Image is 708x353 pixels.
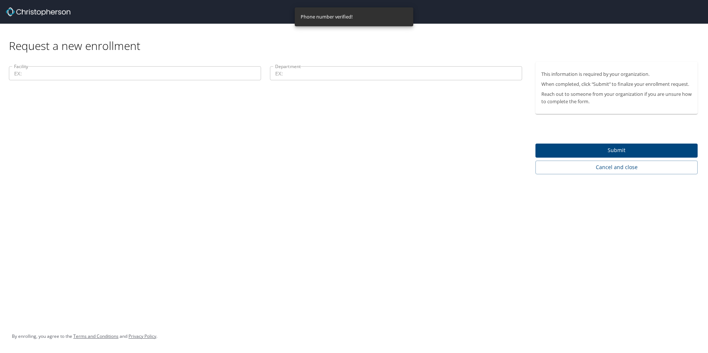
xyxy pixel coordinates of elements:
p: This information is required by your organization. [541,71,692,78]
span: Submit [541,146,692,155]
div: By enrolling, you agree to the and . [12,327,157,346]
p: Reach out to someone from your organization if you are unsure how to complete the form. [541,91,692,105]
input: EX: [9,66,261,80]
a: Privacy Policy [128,333,156,339]
span: Cancel and close [541,163,692,172]
button: Cancel and close [535,161,698,174]
div: Request a new enrollment [9,24,704,53]
img: cbt logo [6,7,70,16]
div: Phone number verified! [301,10,353,24]
input: EX: [270,66,522,80]
a: Terms and Conditions [73,333,118,339]
p: When completed, click “Submit” to finalize your enrollment request. [541,81,692,88]
button: Submit [535,144,698,158]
